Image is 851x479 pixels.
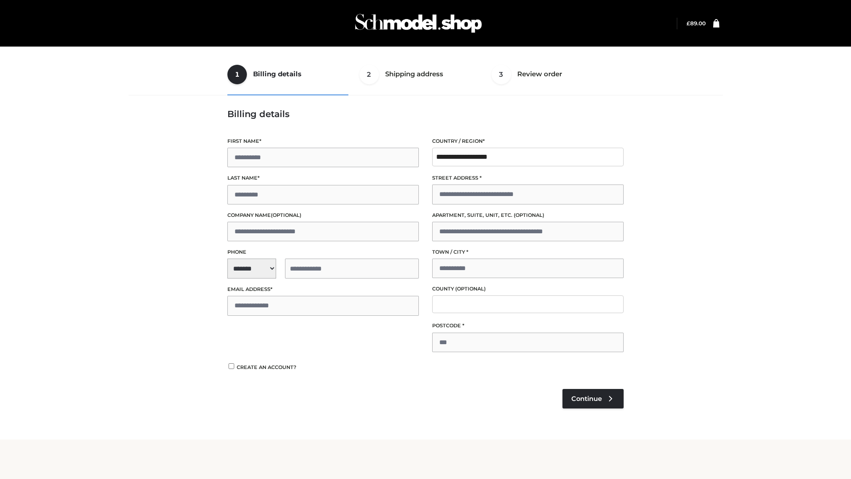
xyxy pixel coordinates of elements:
[227,285,419,294] label: Email address
[687,20,690,27] span: £
[571,395,602,403] span: Continue
[455,286,486,292] span: (optional)
[432,174,624,182] label: Street address
[227,248,419,256] label: Phone
[271,212,301,218] span: (optional)
[227,363,235,369] input: Create an account?
[432,211,624,220] label: Apartment, suite, unit, etc.
[227,211,419,220] label: Company name
[432,285,624,293] label: County
[432,322,624,330] label: Postcode
[432,248,624,256] label: Town / City
[514,212,544,218] span: (optional)
[227,174,419,182] label: Last name
[562,389,624,408] a: Continue
[432,137,624,145] label: Country / Region
[227,137,419,145] label: First name
[237,364,297,370] span: Create an account?
[687,20,706,27] a: £89.00
[352,6,485,41] img: Schmodel Admin 964
[687,20,706,27] bdi: 89.00
[227,109,624,119] h3: Billing details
